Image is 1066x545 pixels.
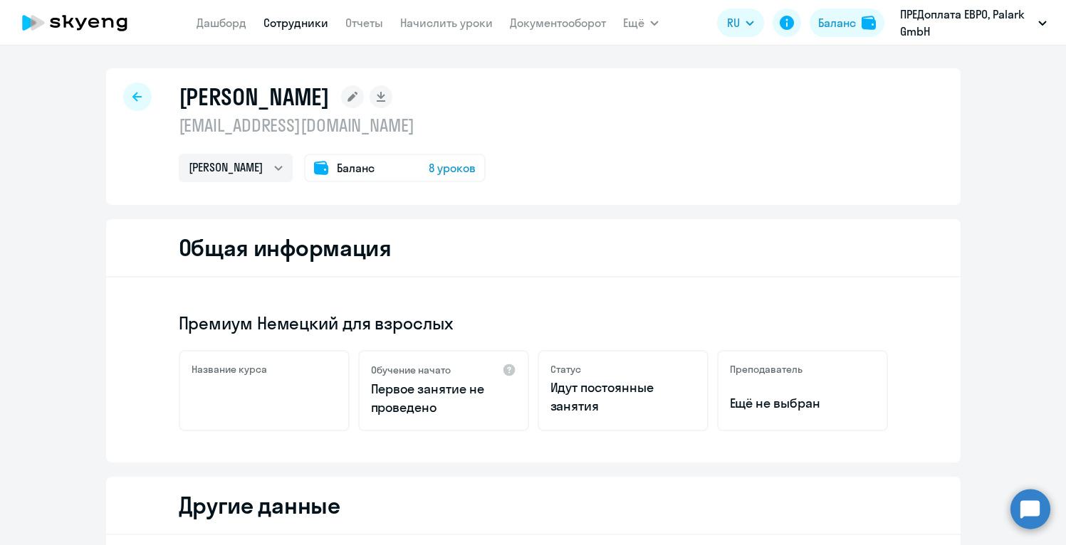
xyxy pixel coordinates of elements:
h5: Преподаватель [730,363,803,376]
p: Ещё не выбран [730,394,875,413]
p: [EMAIL_ADDRESS][DOMAIN_NAME] [179,114,486,137]
p: Первое занятие не проведено [371,380,516,417]
div: Баланс [818,14,856,31]
a: Документооборот [510,16,606,30]
span: Премиум Немецкий для взрослых [179,312,453,334]
a: Отчеты [345,16,383,30]
a: Начислить уроки [400,16,493,30]
p: ПРЕДоплата ЕВРО, Palark GmbH [900,6,1033,40]
span: Ещё [623,14,644,31]
h2: Другие данные [179,491,340,519]
img: balance [862,16,876,30]
h1: [PERSON_NAME] [179,83,330,111]
a: Дашборд [197,16,246,30]
a: Сотрудники [263,16,328,30]
span: RU [727,14,740,31]
h5: Обучение начато [371,364,451,376]
p: Идут постоянные занятия [550,379,696,416]
button: Балансbalance [810,9,884,37]
button: RU [717,9,764,37]
span: 8 уроков [429,159,476,176]
h5: Статус [550,363,581,376]
button: ПРЕДоплата ЕВРО, Palark GmbH [893,6,1054,40]
button: Ещё [623,9,659,37]
span: Баланс [337,159,375,176]
h5: Название курса [192,363,267,376]
h2: Общая информация [179,233,392,262]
